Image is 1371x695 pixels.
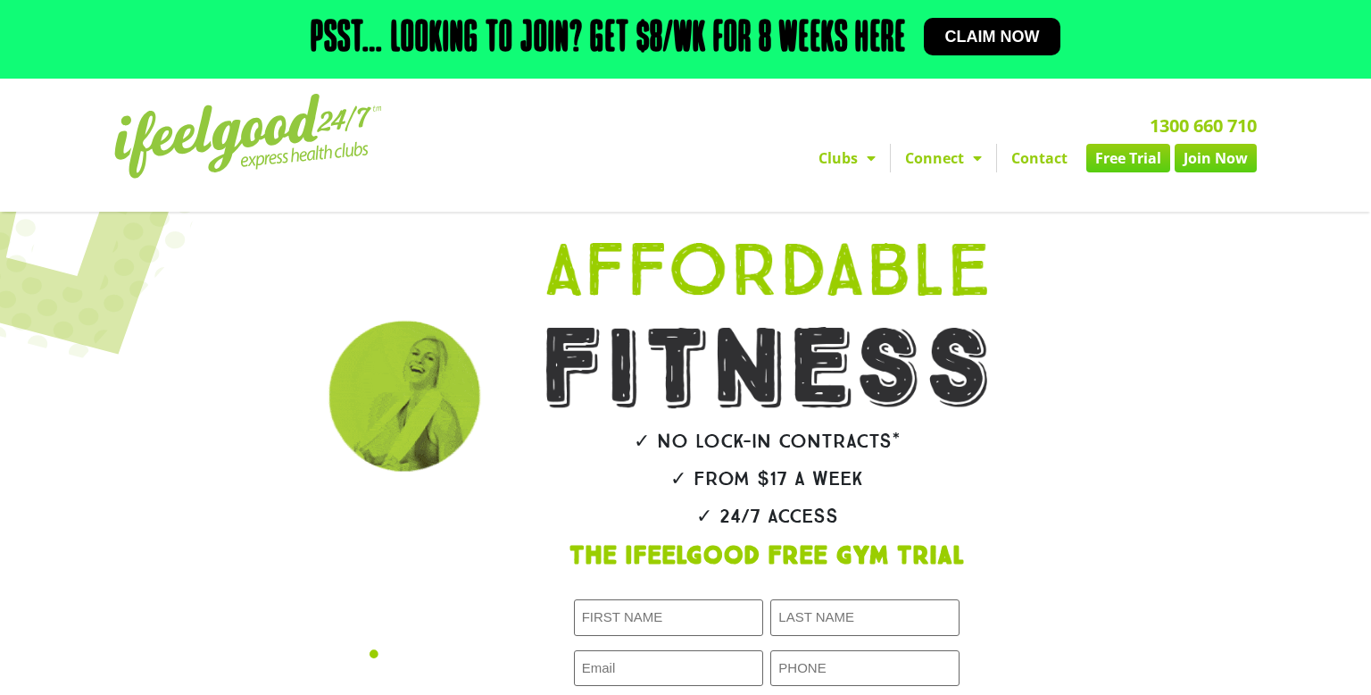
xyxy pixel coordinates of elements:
[891,144,996,172] a: Connect
[804,144,890,172] a: Clubs
[574,599,763,636] input: FIRST NAME
[574,650,763,687] input: Email
[311,18,906,61] h2: Psst… Looking to join? Get $8/wk for 8 weeks here
[997,144,1082,172] a: Contact
[491,431,1043,451] h2: ✓ No lock-in contracts*
[491,507,1043,526] h2: ✓ 24/7 Access
[924,18,1061,55] a: Claim now
[491,469,1043,489] h2: ✓ From $17 a week
[1086,144,1170,172] a: Free Trial
[945,29,1040,45] span: Claim now
[520,144,1257,172] nav: Menu
[1175,144,1257,172] a: Join Now
[770,650,960,687] input: PHONE
[1150,113,1257,138] a: 1300 660 710
[770,599,960,636] input: LAST NAME
[491,544,1043,569] h1: The IfeelGood Free Gym Trial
